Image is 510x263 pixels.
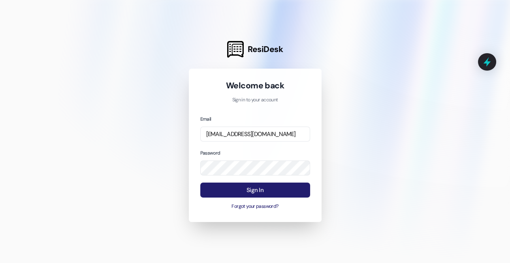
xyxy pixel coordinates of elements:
[200,97,310,104] p: Sign in to your account
[200,80,310,91] h1: Welcome back
[200,203,310,210] button: Forgot your password?
[248,44,283,55] span: ResiDesk
[200,150,220,156] label: Password
[200,127,310,142] input: name@example.com
[227,41,244,58] img: ResiDesk Logo
[200,183,310,198] button: Sign In
[200,116,211,122] label: Email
